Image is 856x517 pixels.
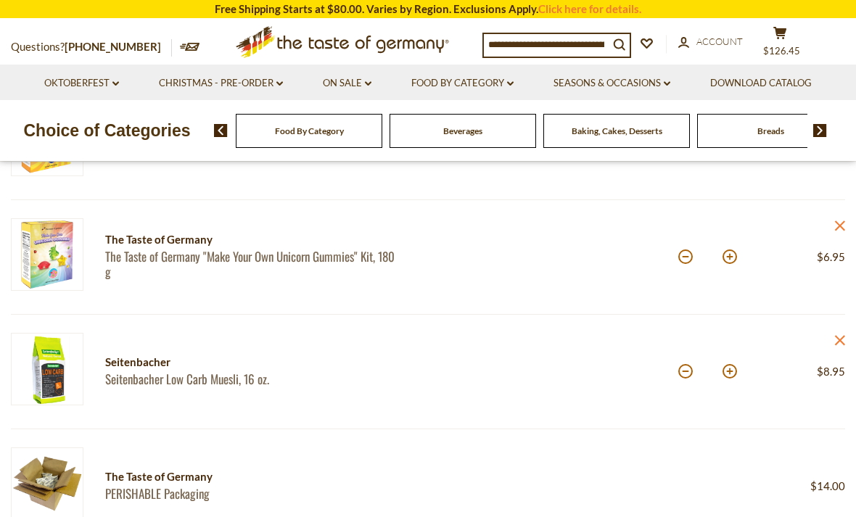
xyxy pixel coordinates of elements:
span: $126.45 [763,45,800,57]
div: Seitenbacher [105,353,403,371]
a: Seasons & Occasions [553,75,670,91]
a: Breads [757,125,784,136]
a: The Taste of Germany "Make Your Own Unicorn Gummies" Kit, 180 g [105,249,403,280]
span: $6.95 [817,250,845,263]
a: Click here for details. [538,2,641,15]
a: Account [678,34,743,50]
a: On Sale [323,75,371,91]
a: Seitenbacher Low Carb Muesli, 16 oz. [105,371,403,386]
img: The Taste of Germany "Make Your Own Unicorn Gummies" Kit, 180 g [11,218,83,291]
img: next arrow [813,124,827,137]
span: $8.95 [817,365,845,378]
span: Account [696,36,743,47]
a: Baking, Cakes, Desserts [572,125,662,136]
p: Questions? [11,38,172,57]
span: $14.00 [810,479,845,492]
div: The Taste of Germany [105,468,449,486]
a: PERISHABLE Packaging [105,486,449,501]
div: The Taste of Germany [105,231,403,249]
a: Food By Category [411,75,514,91]
img: Seitenbacher Low Carb Muesli, 16 oz. [11,333,83,405]
a: Christmas - PRE-ORDER [159,75,283,91]
a: [PHONE_NUMBER] [65,40,161,53]
a: Download Catalog [710,75,812,91]
a: Food By Category [275,125,344,136]
img: previous arrow [214,124,228,137]
a: Oktoberfest [44,75,119,91]
button: $126.45 [758,26,802,62]
a: Beverages [443,125,482,136]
